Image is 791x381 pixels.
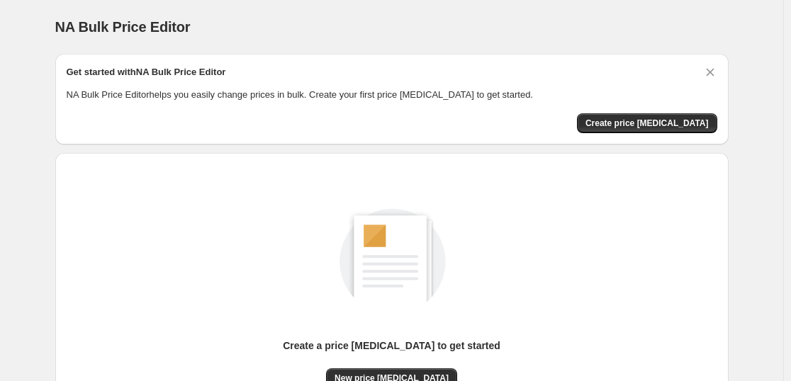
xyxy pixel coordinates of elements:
[67,65,226,79] h2: Get started with NA Bulk Price Editor
[283,339,500,353] p: Create a price [MEDICAL_DATA] to get started
[703,65,717,79] button: Dismiss card
[67,88,717,102] p: NA Bulk Price Editor helps you easily change prices in bulk. Create your first price [MEDICAL_DAT...
[585,118,709,129] span: Create price [MEDICAL_DATA]
[577,113,717,133] button: Create price change job
[55,19,191,35] span: NA Bulk Price Editor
